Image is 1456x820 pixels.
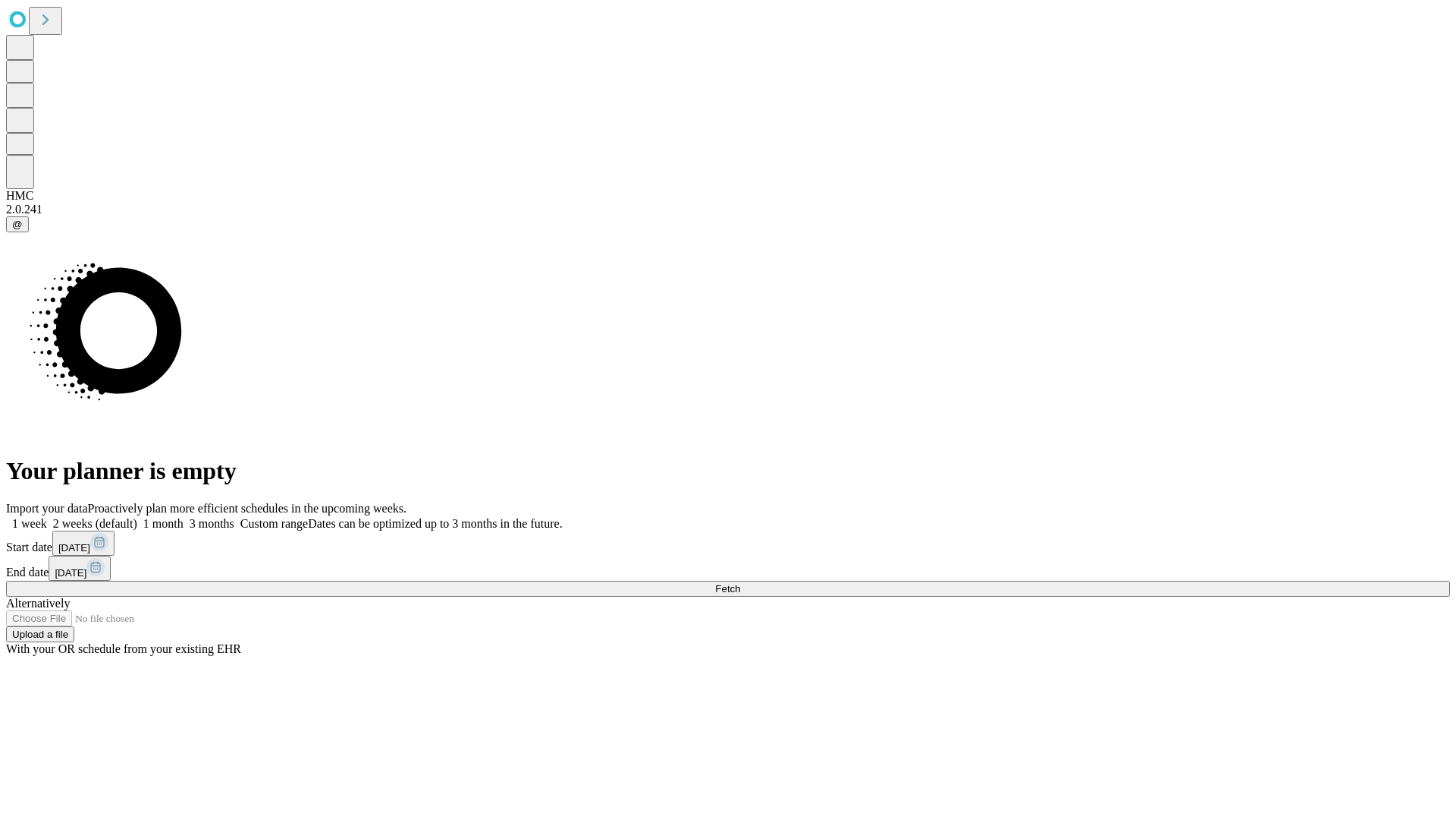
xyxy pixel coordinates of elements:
[12,219,23,230] span: @
[715,583,740,594] span: Fetch
[6,216,29,232] button: @
[6,189,1450,203] div: HMC
[49,556,111,581] button: [DATE]
[6,203,1450,216] div: 2.0.241
[53,517,137,530] span: 2 weeks (default)
[190,517,234,530] span: 3 months
[55,567,86,579] span: [DATE]
[6,556,1450,581] div: End date
[6,626,74,642] button: Upload a file
[6,581,1450,597] button: Fetch
[240,517,308,530] span: Custom range
[6,642,241,655] span: With your OR schedule from your existing EHR
[308,517,562,530] span: Dates can be optimized up to 3 months in the future.
[143,517,184,530] span: 1 month
[58,542,90,553] span: [DATE]
[6,597,70,610] span: Alternatively
[6,457,1450,485] h1: Your planner is empty
[6,502,88,515] span: Import your data
[52,531,115,556] button: [DATE]
[6,531,1450,556] div: Start date
[12,517,47,530] span: 1 week
[88,502,406,515] span: Proactively plan more efficient schedules in the upcoming weeks.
